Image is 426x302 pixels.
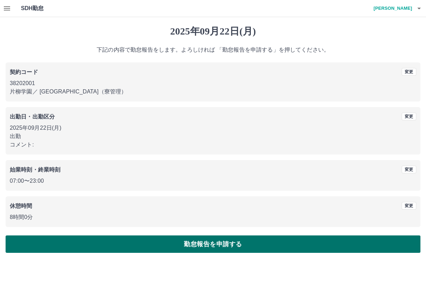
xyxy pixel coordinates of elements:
[10,203,32,209] b: 休憩時間
[402,68,416,76] button: 変更
[10,124,416,132] p: 2025年09月22日(月)
[6,25,420,37] h1: 2025年09月22日(月)
[10,88,416,96] p: 片柳学園 ／ [GEOGRAPHIC_DATA]（寮管理）
[402,202,416,210] button: 変更
[6,46,420,54] p: 下記の内容で勤怠報告をします。よろしければ 「勤怠報告を申請する」を押してください。
[10,132,416,141] p: 出勤
[402,113,416,120] button: 変更
[10,79,416,88] p: 38202001
[10,167,60,173] b: 始業時刻・終業時刻
[10,213,416,221] p: 8時間0分
[402,166,416,173] button: 変更
[10,114,55,120] b: 出勤日・出勤区分
[10,177,416,185] p: 07:00 〜 23:00
[6,235,420,253] button: 勤怠報告を申請する
[10,141,416,149] p: コメント:
[10,69,38,75] b: 契約コード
